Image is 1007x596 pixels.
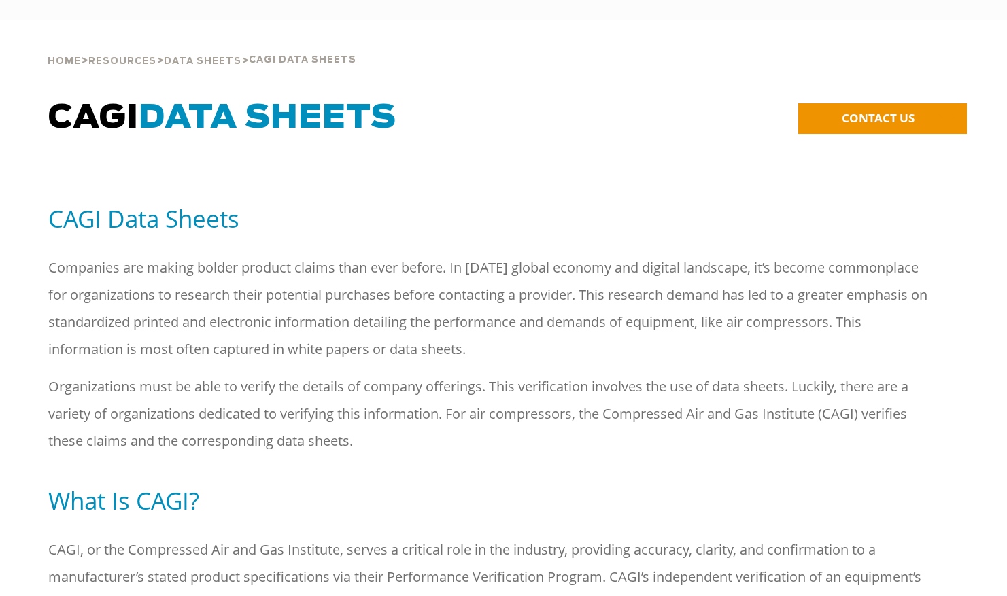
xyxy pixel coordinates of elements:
p: Companies are making bolder product claims than ever before. In [DATE] global economy and digital... [48,254,934,363]
span: Data Sheets [139,102,396,135]
span: Cagi Data Sheets [249,56,356,65]
a: CONTACT US [798,103,967,134]
span: Resources [88,57,156,66]
span: CONTACT US [842,110,915,126]
span: CAGI [48,102,396,135]
span: Data Sheets [164,57,241,66]
a: Data Sheets [164,54,241,67]
h5: What Is CAGI? [48,485,959,516]
a: Home [48,54,81,67]
span: Home [48,57,81,66]
div: > > > [48,20,356,72]
a: Resources [88,54,156,67]
h5: CAGI Data Sheets [48,203,959,234]
p: Organizations must be able to verify the details of company offerings. This verification involves... [48,373,934,455]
